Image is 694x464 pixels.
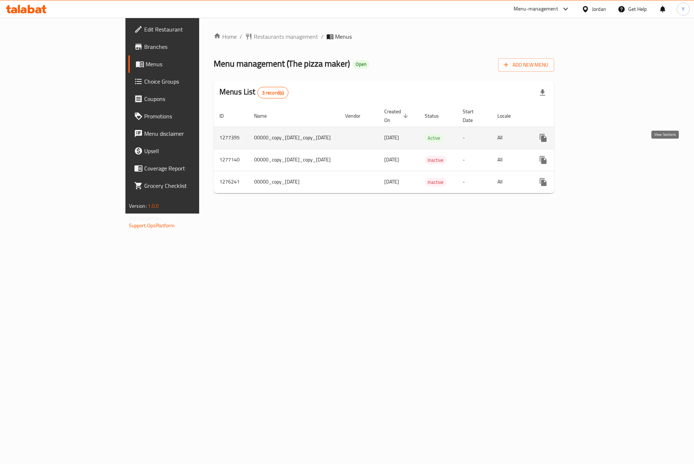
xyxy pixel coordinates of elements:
div: Open [353,60,369,69]
th: Actions [529,105,610,127]
li: / [321,32,324,41]
span: Coverage Report [144,164,236,173]
span: Grocery Checklist [144,181,236,190]
button: more [535,173,552,191]
td: All [492,171,529,193]
a: Restaurants management [245,32,318,41]
h2: Menus List [219,87,288,98]
span: Menus [335,32,352,41]
td: - [457,149,492,171]
button: more [535,151,552,169]
a: Upsell [128,142,241,160]
div: Active [425,134,443,142]
td: - [457,171,492,193]
span: Upsell [144,147,236,155]
span: Menus [146,60,236,68]
span: Version: [129,201,147,211]
a: Grocery Checklist [128,177,241,194]
a: Coupons [128,90,241,107]
span: Start Date [463,107,483,125]
span: Status [425,111,448,120]
span: [DATE] [384,155,399,164]
a: Support.OpsPlatform [129,221,175,230]
td: - [457,127,492,149]
span: Restaurants management [254,32,318,41]
nav: breadcrumb [214,32,554,41]
span: 3 record(s) [258,89,288,96]
span: ID [219,111,233,120]
span: Name [254,111,276,120]
div: Jordan [592,5,606,13]
span: Choice Groups [144,77,236,86]
span: Vendor [345,111,370,120]
div: Inactive [425,156,446,164]
span: Created On [384,107,410,125]
span: Y [682,5,685,13]
span: Add New Menu [504,60,548,69]
a: Coverage Report [128,160,241,177]
span: Inactive [425,178,446,186]
span: Get support on: [129,214,162,223]
button: Change Status [552,129,569,147]
span: [DATE] [384,177,399,186]
a: Menus [128,55,241,73]
a: Promotions [128,107,241,125]
button: Change Status [552,151,569,169]
span: Branches [144,42,236,51]
div: Total records count [257,87,289,98]
span: Menu management ( The pizza maker ) [214,55,350,72]
button: more [535,129,552,147]
span: Active [425,134,443,142]
td: All [492,127,529,149]
span: Inactive [425,156,446,164]
span: Promotions [144,112,236,121]
td: All [492,149,529,171]
table: enhanced table [214,105,610,193]
span: Open [353,61,369,67]
span: Coupons [144,94,236,103]
span: Edit Restaurant [144,25,236,34]
span: 1.0.0 [148,201,159,211]
a: Menu disclaimer [128,125,241,142]
span: Locale [497,111,520,120]
td: 00000_copy_[DATE] [248,171,339,193]
span: [DATE] [384,133,399,142]
a: Branches [128,38,241,55]
td: 00000_copy_[DATE]_copy_[DATE] [248,149,339,171]
a: Choice Groups [128,73,241,90]
td: 00000_copy_[DATE]_copy_[DATE] [248,127,339,149]
span: Menu disclaimer [144,129,236,138]
div: Menu-management [514,5,558,13]
div: Export file [534,84,551,101]
button: Add New Menu [498,58,554,72]
a: Edit Restaurant [128,21,241,38]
